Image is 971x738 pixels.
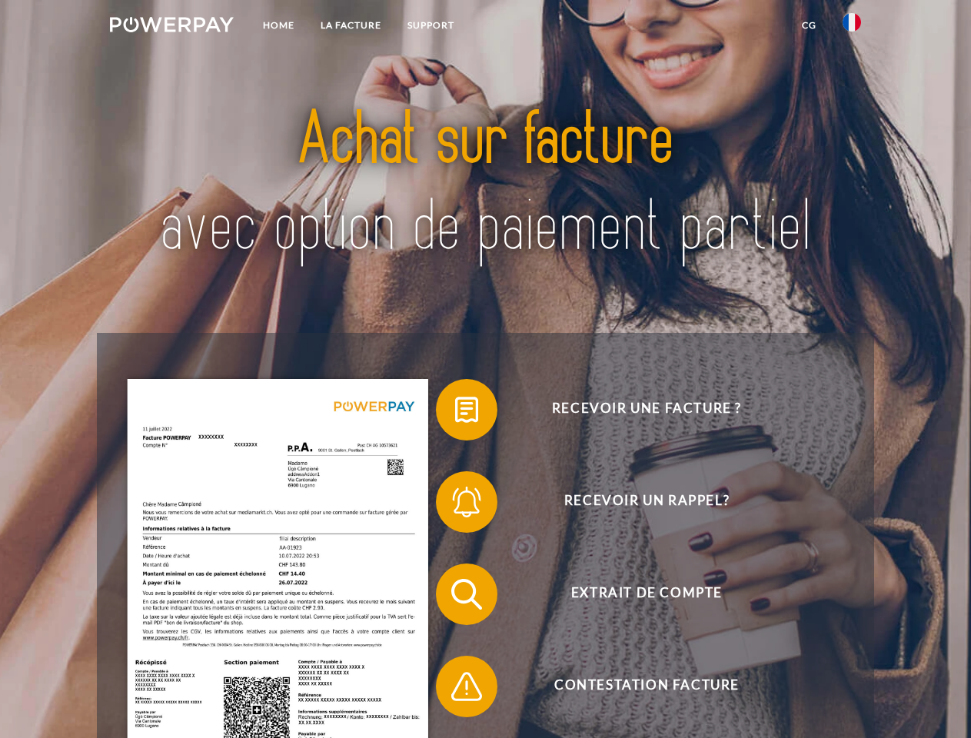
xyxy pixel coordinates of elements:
[447,667,486,706] img: qb_warning.svg
[308,12,394,39] a: LA FACTURE
[250,12,308,39] a: Home
[436,379,836,440] button: Recevoir une facture ?
[436,563,836,625] button: Extrait de compte
[447,575,486,613] img: qb_search.svg
[789,12,830,39] a: CG
[147,74,824,294] img: title-powerpay_fr.svg
[458,471,835,533] span: Recevoir un rappel?
[447,483,486,521] img: qb_bell.svg
[110,17,234,32] img: logo-powerpay-white.svg
[843,13,861,32] img: fr
[458,656,835,717] span: Contestation Facture
[436,471,836,533] button: Recevoir un rappel?
[436,656,836,717] button: Contestation Facture
[458,563,835,625] span: Extrait de compte
[458,379,835,440] span: Recevoir une facture ?
[394,12,467,39] a: Support
[447,391,486,429] img: qb_bill.svg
